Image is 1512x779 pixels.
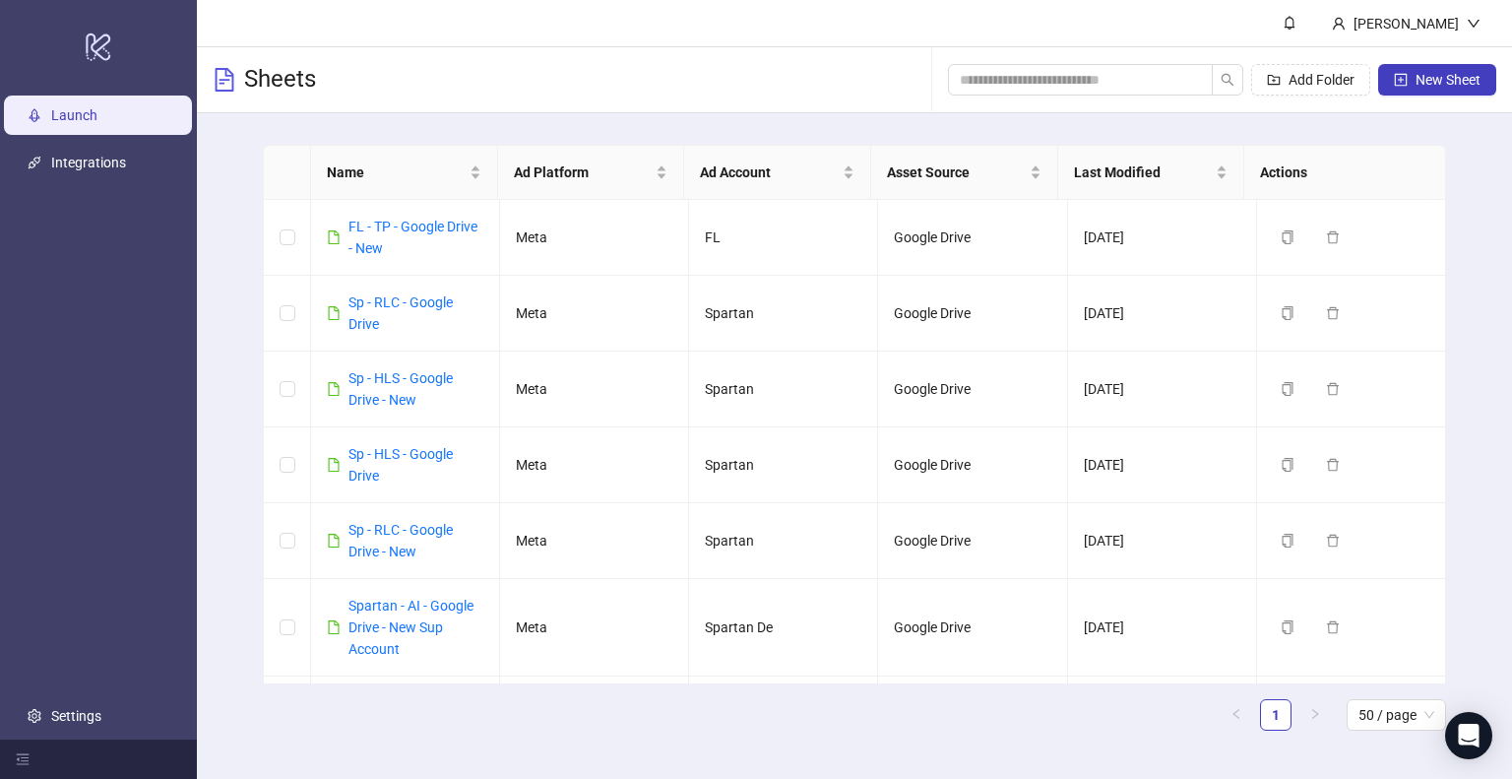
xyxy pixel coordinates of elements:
[1281,382,1294,396] span: copy
[878,427,1067,503] td: Google Drive
[311,146,498,200] th: Name
[878,200,1067,276] td: Google Drive
[348,598,473,657] a: Spartan - AI - Google Drive - New Sup Account
[1074,162,1213,183] span: Last Modified
[689,427,878,503] td: Spartan
[689,579,878,677] td: Spartan De
[500,677,689,774] td: Meta
[1281,620,1294,634] span: copy
[500,427,689,503] td: Meta
[1289,72,1354,88] span: Add Folder
[878,352,1067,427] td: Google Drive
[244,64,316,96] h3: Sheets
[878,677,1067,774] td: [DOMAIN_NAME] Legacy
[1346,13,1467,34] div: [PERSON_NAME]
[500,503,689,579] td: Meta
[51,107,97,123] a: Launch
[514,162,653,183] span: Ad Platform
[500,276,689,352] td: Meta
[1445,712,1492,759] div: Open Intercom Messenger
[51,708,101,724] a: Settings
[1267,73,1281,87] span: folder-add
[348,370,453,408] a: Sp - HLS - Google Drive - New
[689,677,878,774] td: Spartan De
[1221,699,1252,731] li: Previous Page
[500,200,689,276] td: Meta
[1299,699,1331,731] li: Next Page
[878,579,1067,677] td: Google Drive
[887,162,1026,183] span: Asset Source
[1281,306,1294,320] span: copy
[348,294,453,332] a: Sp - RLC - Google Drive
[1281,534,1294,548] span: copy
[1326,230,1340,244] span: delete
[348,522,453,559] a: Sp - RLC - Google Drive - New
[689,352,878,427] td: Spartan
[500,579,689,677] td: Meta
[1347,699,1446,731] div: Page Size
[1244,146,1431,200] th: Actions
[689,503,878,579] td: Spartan
[1326,382,1340,396] span: delete
[498,146,685,200] th: Ad Platform
[1299,699,1331,731] button: right
[684,146,871,200] th: Ad Account
[1068,579,1257,677] td: [DATE]
[327,382,341,396] span: file
[700,162,839,183] span: Ad Account
[1230,708,1242,720] span: left
[1068,200,1257,276] td: [DATE]
[1416,72,1480,88] span: New Sheet
[1394,73,1408,87] span: plus-square
[1260,699,1291,731] li: 1
[1058,146,1245,200] th: Last Modified
[51,155,126,170] a: Integrations
[348,219,477,256] a: FL - TP - Google Drive - New
[1326,534,1340,548] span: delete
[689,276,878,352] td: Spartan
[1332,17,1346,31] span: user
[1326,458,1340,472] span: delete
[327,534,341,548] span: file
[689,200,878,276] td: FL
[1281,458,1294,472] span: copy
[1283,16,1296,30] span: bell
[1358,700,1434,730] span: 50 / page
[1068,276,1257,352] td: [DATE]
[878,276,1067,352] td: Google Drive
[16,752,30,766] span: menu-fold
[1221,699,1252,731] button: left
[213,68,236,92] span: file-text
[1068,352,1257,427] td: [DATE]
[348,446,453,484] a: Sp - HLS - Google Drive
[327,230,341,244] span: file
[1378,64,1496,96] button: New Sheet
[1251,64,1370,96] button: Add Folder
[1309,708,1321,720] span: right
[1068,503,1257,579] td: [DATE]
[1068,677,1257,774] td: [DATE]
[327,620,341,634] span: file
[1326,306,1340,320] span: delete
[1467,17,1480,31] span: down
[1326,620,1340,634] span: delete
[1221,73,1234,87] span: search
[1068,427,1257,503] td: [DATE]
[327,458,341,472] span: file
[871,146,1058,200] th: Asset Source
[500,352,689,427] td: Meta
[327,306,341,320] span: file
[1281,230,1294,244] span: copy
[1261,700,1291,730] a: 1
[327,162,466,183] span: Name
[878,503,1067,579] td: Google Drive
